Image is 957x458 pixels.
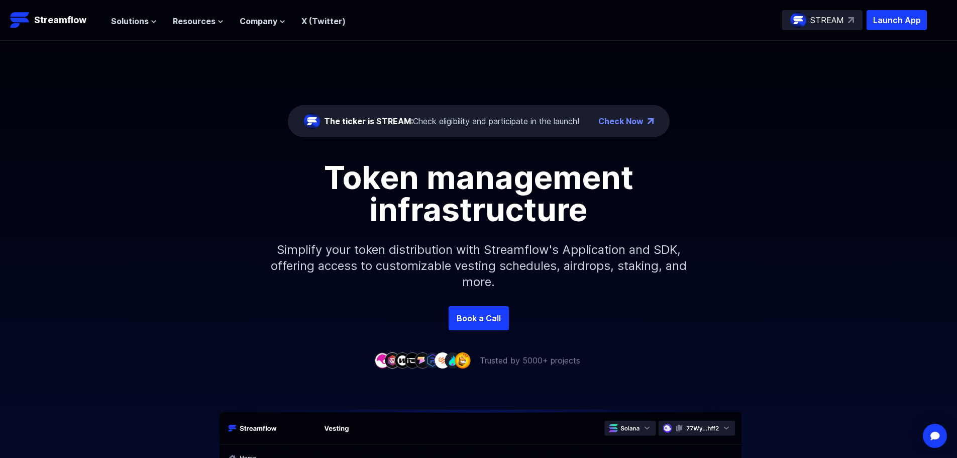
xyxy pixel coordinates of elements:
[782,10,863,30] a: STREAM
[810,14,844,26] p: STREAM
[848,17,854,23] img: top-right-arrow.svg
[10,10,30,30] img: Streamflow Logo
[304,113,320,129] img: streamflow-logo-circle.png
[111,15,149,27] span: Solutions
[10,10,101,30] a: Streamflow
[455,352,471,368] img: company-9
[173,15,224,27] button: Resources
[374,352,390,368] img: company-1
[598,115,644,127] a: Check Now
[253,161,705,226] h1: Token management infrastructure
[414,352,431,368] img: company-5
[394,352,410,368] img: company-3
[324,116,413,126] span: The ticker is STREAM:
[790,12,806,28] img: streamflow-logo-circle.png
[111,15,157,27] button: Solutions
[240,15,277,27] span: Company
[34,13,86,27] p: Streamflow
[240,15,285,27] button: Company
[384,352,400,368] img: company-2
[263,226,695,306] p: Simplify your token distribution with Streamflow's Application and SDK, offering access to custom...
[923,424,947,448] div: Open Intercom Messenger
[449,306,509,330] a: Book a Call
[404,352,420,368] img: company-4
[173,15,216,27] span: Resources
[324,115,579,127] div: Check eligibility and participate in the launch!
[301,16,346,26] a: X (Twitter)
[480,354,580,367] p: Trusted by 5000+ projects
[424,352,441,368] img: company-6
[445,352,461,368] img: company-8
[867,10,927,30] button: Launch App
[648,118,654,124] img: top-right-arrow.png
[435,352,451,368] img: company-7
